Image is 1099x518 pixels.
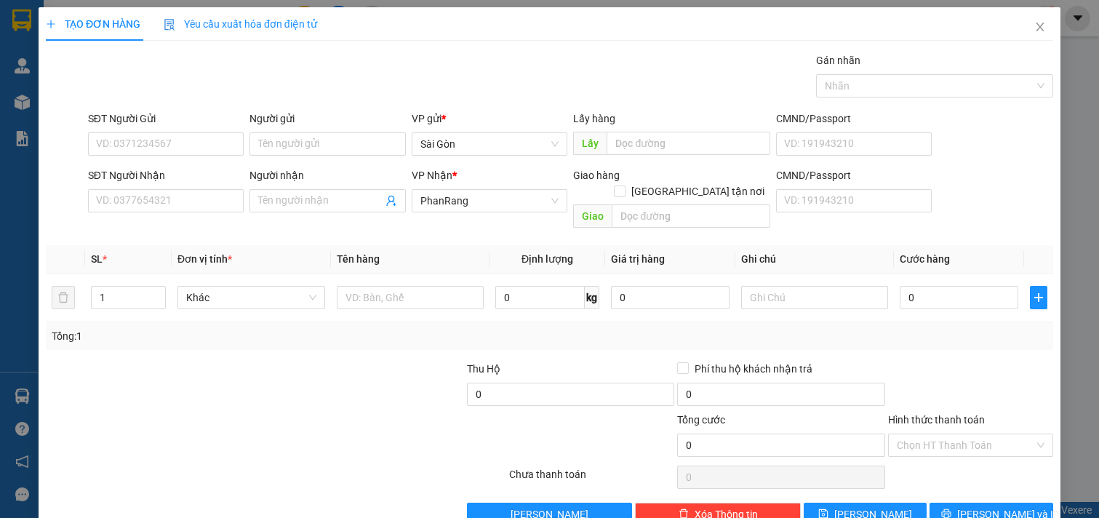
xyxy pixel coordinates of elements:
[52,328,425,344] div: Tổng: 1
[46,19,56,29] span: plus
[164,18,317,30] span: Yêu cầu xuất hóa đơn điện tử
[741,286,889,309] input: Ghi Chú
[249,167,406,183] div: Người nhận
[626,183,770,199] span: [GEOGRAPHIC_DATA] tận nơi
[337,286,484,309] input: VD: Bàn, Ghế
[612,204,770,228] input: Dọc đường
[177,253,232,265] span: Đơn vị tính
[91,253,103,265] span: SL
[607,132,770,155] input: Dọc đường
[776,111,932,127] div: CMND/Passport
[573,113,615,124] span: Lấy hàng
[888,414,985,426] label: Hình thức thanh toán
[573,204,612,228] span: Giao
[585,286,599,309] span: kg
[816,55,860,66] label: Gán nhãn
[611,253,665,265] span: Giá trị hàng
[385,195,397,207] span: user-add
[164,19,175,31] img: icon
[677,414,725,426] span: Tổng cước
[1020,7,1060,48] button: Close
[46,18,140,30] span: TẠO ĐƠN HÀNG
[420,133,559,155] span: Sài Gòn
[776,167,932,183] div: CMND/Passport
[1034,21,1046,33] span: close
[689,361,818,377] span: Phí thu hộ khách nhận trả
[521,253,573,265] span: Định lượng
[1031,292,1047,303] span: plus
[88,111,244,127] div: SĐT Người Gửi
[900,253,950,265] span: Cước hàng
[186,287,316,308] span: Khác
[573,132,607,155] span: Lấy
[611,286,730,309] input: 0
[467,363,500,375] span: Thu Hộ
[412,111,568,127] div: VP gửi
[88,167,244,183] div: SĐT Người Nhận
[1030,286,1047,309] button: plus
[52,286,75,309] button: delete
[337,253,380,265] span: Tên hàng
[412,170,452,181] span: VP Nhận
[420,190,559,212] span: PhanRang
[508,466,676,492] div: Chưa thanh toán
[249,111,406,127] div: Người gửi
[735,245,895,274] th: Ghi chú
[573,170,620,181] span: Giao hàng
